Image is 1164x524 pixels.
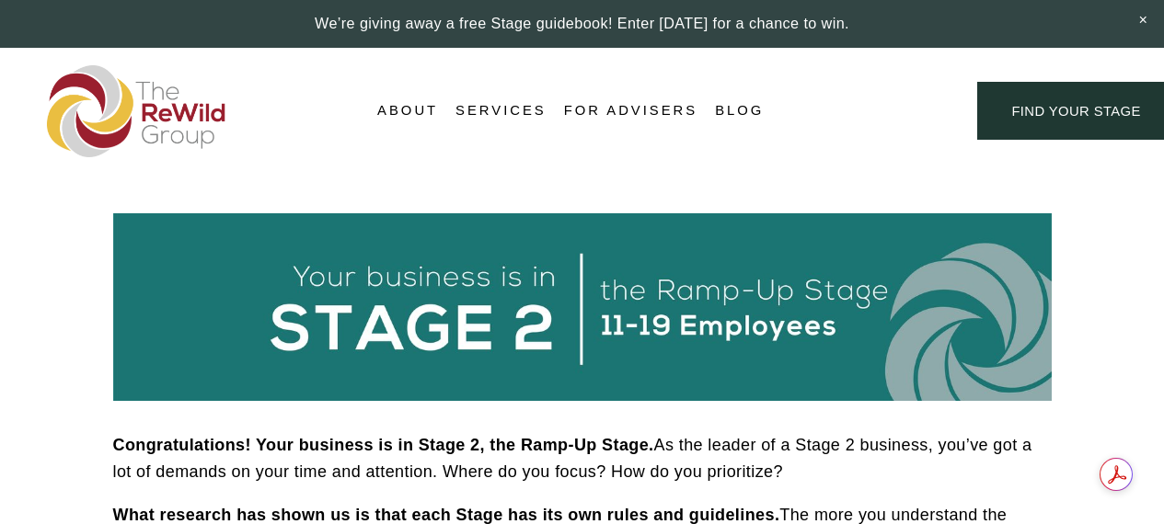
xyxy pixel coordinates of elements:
img: The ReWild Group [47,65,227,157]
a: For Advisers [564,97,697,125]
a: Blog [715,97,764,125]
strong: What research has shown us is that each Stage has its own rules and guidelines. [113,506,780,524]
strong: Congratulations! Your business is in Stage 2, the Ramp-Up Stage. [113,436,654,454]
span: About [377,98,438,123]
a: folder dropdown [377,97,438,125]
a: folder dropdown [455,97,547,125]
p: As the leader of a Stage 2 business, you’ve got a lot of demands on your time and attention. Wher... [113,432,1052,485]
span: Services [455,98,547,123]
